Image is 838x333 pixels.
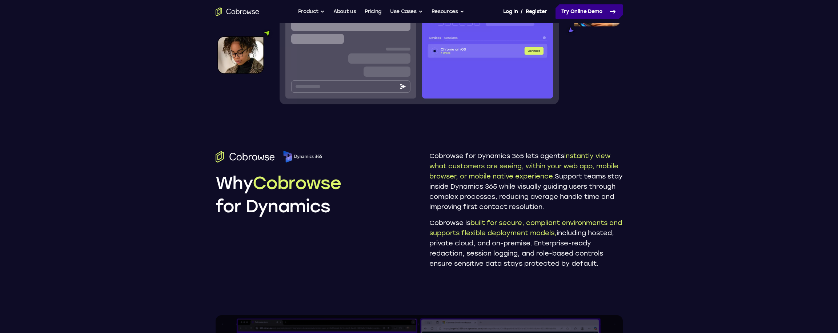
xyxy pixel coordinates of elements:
[253,172,341,193] span: Cobrowse
[283,151,322,163] img: Microsoft Dynamics 365 logo
[365,4,381,19] a: Pricing
[298,4,325,19] button: Product
[216,151,274,163] img: Cobrowse.io logo
[216,171,409,218] h2: Why for Dynamics
[216,7,259,16] a: Go to the home page
[556,4,623,19] a: Try Online Demo
[521,7,523,16] span: /
[390,4,423,19] button: Use Cases
[429,219,622,237] span: built for secure, compliant environments and supports flexible deployment models,
[432,4,464,19] button: Resources
[526,4,547,19] a: Register
[429,151,623,212] p: Cobrowse for Dynamics 365 lets agents Support teams stay inside Dynamics 365 while visually guidi...
[429,218,623,269] p: Cobrowse is including hosted, private cloud, and on-premise. Enterprise-ready redaction, session ...
[333,4,356,19] a: About us
[429,152,618,180] span: instantly view what customers are seeing, within your web app, mobile browser, or mobile native e...
[503,4,518,19] a: Log In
